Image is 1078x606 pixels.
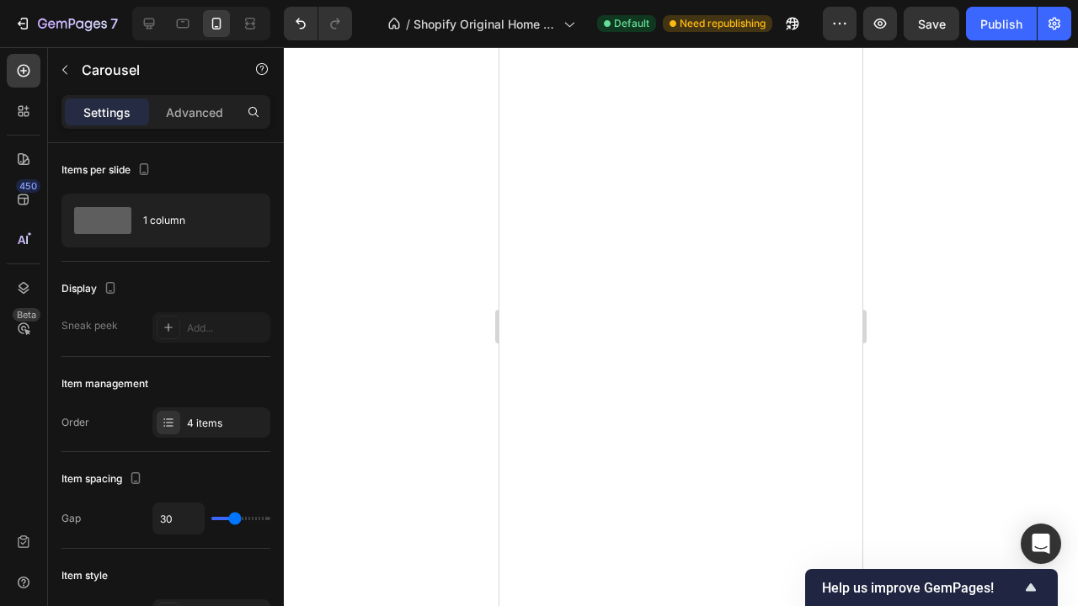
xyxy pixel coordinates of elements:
div: Gap [61,511,81,526]
div: Item management [61,376,148,391]
div: Display [61,278,120,300]
div: Order [61,415,89,430]
button: Save [904,7,959,40]
div: Sneak peek [61,318,118,333]
div: Items per slide [61,159,154,182]
input: Auto [153,503,204,534]
div: Beta [13,308,40,322]
button: Publish [966,7,1037,40]
span: Shopify Original Home Template [414,15,557,33]
div: Undo/Redo [284,7,352,40]
span: Need republishing [680,16,766,31]
button: 7 [7,7,125,40]
p: 7 [110,13,118,34]
p: Carousel [82,60,225,80]
span: Help us improve GemPages! [822,580,1021,596]
div: 4 items [187,416,266,431]
div: Publish [980,15,1022,33]
div: 450 [16,179,40,193]
p: Settings [83,104,131,121]
span: Save [918,17,946,31]
div: Open Intercom Messenger [1021,524,1061,564]
span: / [406,15,410,33]
div: Item spacing [61,468,146,491]
iframe: Design area [499,47,862,606]
div: 1 column [143,201,246,240]
div: Item style [61,568,108,583]
button: Show survey - Help us improve GemPages! [822,577,1041,598]
p: Advanced [166,104,223,121]
span: Default [614,16,649,31]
